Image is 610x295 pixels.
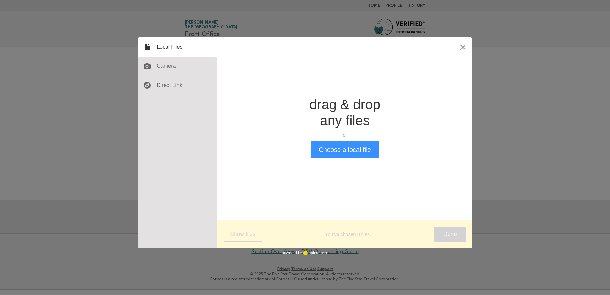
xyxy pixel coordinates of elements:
[138,76,217,95] div: Direct Link
[282,248,328,258] div: powered by
[453,37,472,57] button: Close
[311,141,379,158] button: Choose a local file
[224,227,262,242] button: Show files
[434,227,466,242] button: Done
[302,251,328,255] a: uploadcare
[309,132,380,138] div: or
[138,37,217,57] div: Local Files
[262,231,434,238] div: You’ve chosen 0 files.
[309,97,380,129] div: drag & drop any files
[138,57,217,76] div: Camera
